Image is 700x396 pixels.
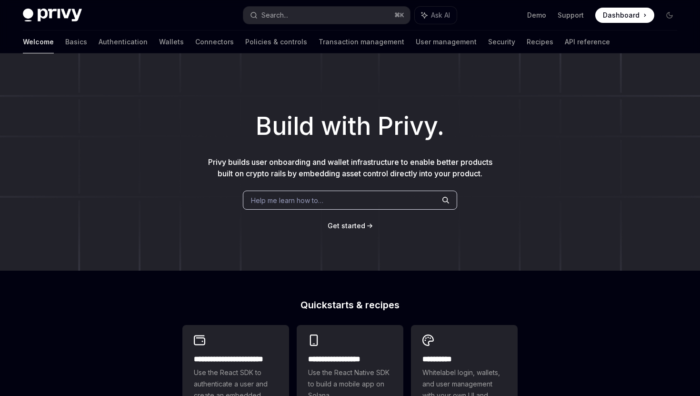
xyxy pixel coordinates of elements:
[159,30,184,53] a: Wallets
[261,10,288,21] div: Search...
[243,7,410,24] button: Search...⌘K
[328,222,365,230] span: Get started
[99,30,148,53] a: Authentication
[603,10,640,20] span: Dashboard
[527,30,553,53] a: Recipes
[65,30,87,53] a: Basics
[415,7,457,24] button: Ask AI
[182,300,518,310] h2: Quickstarts & recipes
[208,157,492,178] span: Privy builds user onboarding and wallet infrastructure to enable better products built on crypto ...
[251,195,323,205] span: Help me learn how to…
[416,30,477,53] a: User management
[23,9,82,22] img: dark logo
[527,10,546,20] a: Demo
[488,30,515,53] a: Security
[15,108,685,145] h1: Build with Privy.
[662,8,677,23] button: Toggle dark mode
[23,30,54,53] a: Welcome
[319,30,404,53] a: Transaction management
[195,30,234,53] a: Connectors
[328,221,365,231] a: Get started
[558,10,584,20] a: Support
[565,30,610,53] a: API reference
[595,8,654,23] a: Dashboard
[245,30,307,53] a: Policies & controls
[431,10,450,20] span: Ask AI
[394,11,404,19] span: ⌘ K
